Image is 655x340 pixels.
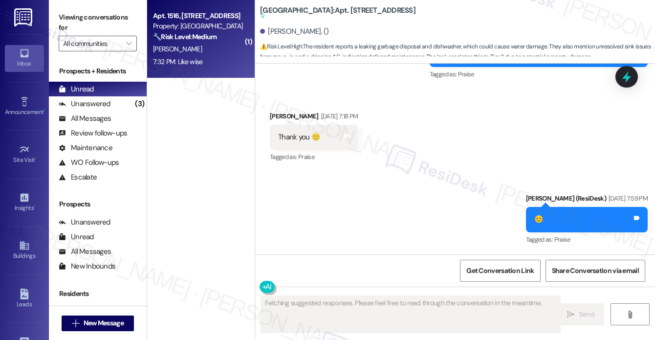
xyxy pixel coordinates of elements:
[153,11,243,21] div: Apt. 1516, [STREET_ADDRESS]
[261,296,560,333] textarea: Fetching suggested responses. Please feel free to read through the conversation in the meantime.
[59,10,137,36] label: Viewing conversations for
[153,21,243,31] div: Property: [GEOGRAPHIC_DATA]
[5,141,44,168] a: Site Visit •
[59,99,110,109] div: Unanswered
[153,32,217,41] strong: 🔧 Risk Level: Medium
[567,311,574,318] i: 
[5,189,44,216] a: Insights •
[44,107,45,114] span: •
[34,203,35,210] span: •
[72,319,79,327] i: 
[534,214,543,225] div: 😊
[59,261,115,272] div: New Inbounds
[526,193,648,207] div: [PERSON_NAME] (ResiDesk)
[260,5,415,22] b: [GEOGRAPHIC_DATA]: Apt. [STREET_ADDRESS]
[260,42,655,63] span: : The resident reports a leaking garbage disposal and dishwasher, which could cause water damage....
[546,260,645,282] button: Share Conversation via email
[458,70,474,78] span: Praise
[278,132,320,142] div: Thank you 🙂
[606,193,648,204] div: [DATE] 7:59 PM
[552,266,639,276] span: Share Conversation via email
[430,67,648,81] div: Tagged as:
[59,158,119,168] div: WO Follow-ups
[5,237,44,264] a: Buildings
[5,286,44,312] a: Leads
[270,111,358,125] div: [PERSON_NAME]
[59,172,97,182] div: Escalate
[59,113,111,124] div: All Messages
[63,36,121,51] input: All communities
[59,84,94,94] div: Unread
[319,111,358,121] div: [DATE] 7:18 PM
[5,45,44,71] a: Inbox
[14,8,34,26] img: ResiDesk Logo
[49,66,147,76] div: Prospects + Residents
[59,143,112,153] div: Maintenance
[260,26,329,37] div: [PERSON_NAME]. ()
[49,199,147,209] div: Prospects
[260,43,302,50] strong: ⚠️ Risk Level: High
[62,316,134,331] button: New Message
[132,96,147,112] div: (3)
[270,150,358,164] div: Tagged as:
[84,318,124,328] span: New Message
[59,217,110,227] div: Unanswered
[35,155,37,162] span: •
[626,311,633,318] i: 
[579,309,594,319] span: Send
[49,289,147,299] div: Residents
[126,40,131,47] i: 
[526,232,648,247] div: Tagged as:
[59,232,94,242] div: Unread
[153,45,202,53] span: [PERSON_NAME]
[466,266,534,276] span: Get Conversation Link
[557,303,604,325] button: Send
[554,235,570,244] span: Praise
[153,57,202,66] div: 7:32 PM: Like wise
[460,260,540,282] button: Get Conversation Link
[59,247,111,257] div: All Messages
[298,153,314,161] span: Praise
[59,128,127,138] div: Review follow-ups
